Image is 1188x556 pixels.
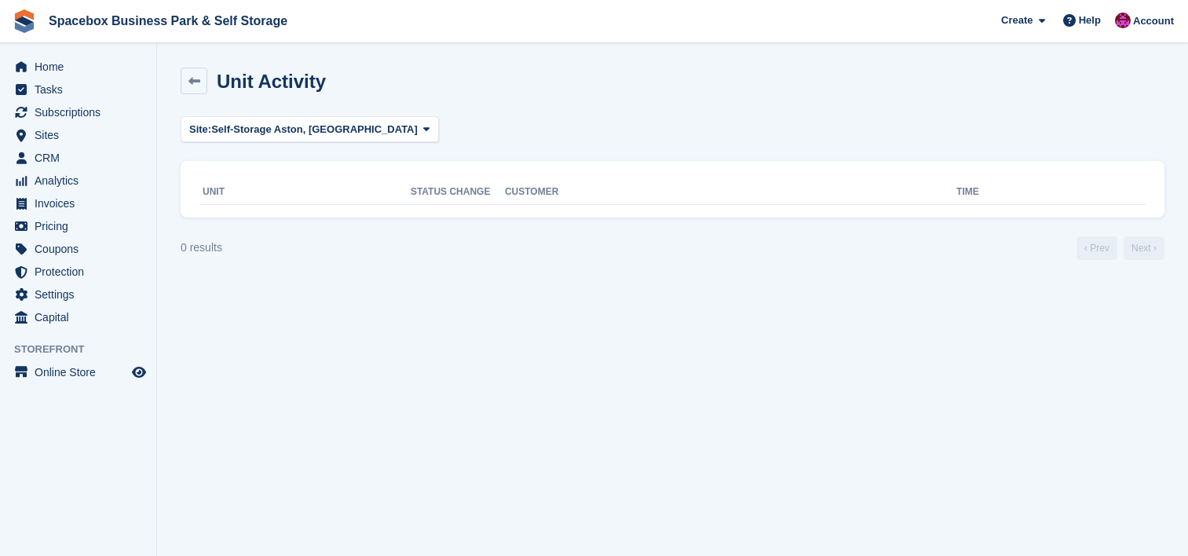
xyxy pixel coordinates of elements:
[8,192,148,214] a: menu
[35,147,129,169] span: CRM
[8,79,148,101] a: menu
[8,238,148,260] a: menu
[35,170,129,192] span: Analytics
[35,306,129,328] span: Capital
[8,147,148,169] a: menu
[35,261,129,283] span: Protection
[505,180,956,205] th: Customer
[42,8,294,34] a: Spacebox Business Park & Self Storage
[217,71,326,92] h1: Unit Activity
[1115,13,1131,28] img: Shitika Balanath
[35,56,129,78] span: Home
[8,124,148,146] a: menu
[1001,13,1033,28] span: Create
[35,192,129,214] span: Invoices
[35,238,129,260] span: Coupons
[1079,13,1101,28] span: Help
[130,363,148,382] a: Preview store
[13,9,36,33] img: stora-icon-8386f47178a22dfd0bd8f6a31ec36ba5ce8667c1dd55bd0f319d3a0aa187defe.svg
[35,101,129,123] span: Subscriptions
[411,180,505,205] th: Status change
[956,180,1146,205] th: Time
[1133,13,1174,29] span: Account
[8,261,148,283] a: menu
[8,361,148,383] a: menu
[211,122,418,137] span: Self-Storage Aston, [GEOGRAPHIC_DATA]
[35,79,129,101] span: Tasks
[8,56,148,78] a: menu
[8,215,148,237] a: menu
[35,283,129,305] span: Settings
[8,283,148,305] a: menu
[181,116,439,142] button: Site: Self-Storage Aston, [GEOGRAPHIC_DATA]
[8,306,148,328] a: menu
[1073,236,1168,260] nav: Page
[35,124,129,146] span: Sites
[199,180,411,205] th: Unit
[189,122,211,137] span: Site:
[8,101,148,123] a: menu
[1124,236,1164,260] a: Next
[35,361,129,383] span: Online Store
[1077,236,1117,260] a: Previous
[14,342,156,357] span: Storefront
[35,215,129,237] span: Pricing
[8,170,148,192] a: menu
[181,240,222,256] div: 0 results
